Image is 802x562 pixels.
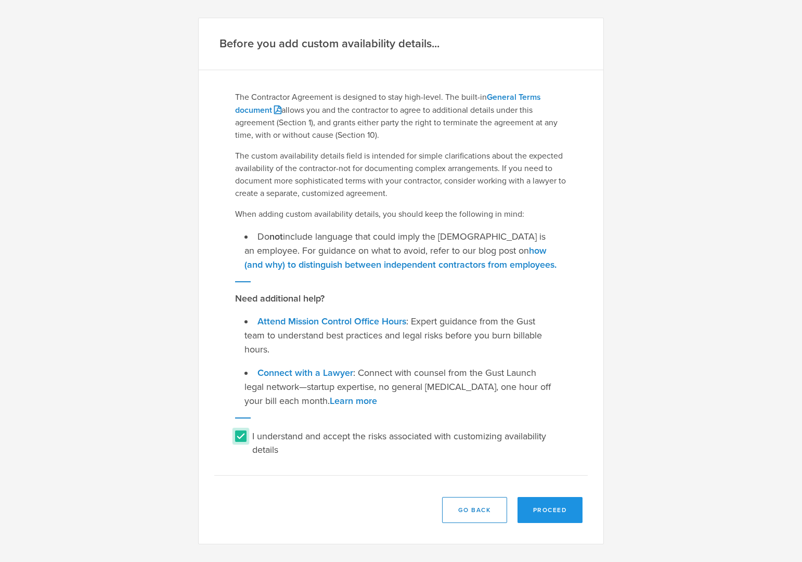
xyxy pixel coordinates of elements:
li: : Connect with counsel from the Gust Launch legal network—startup expertise, no general [MEDICAL_... [244,366,558,408]
a: Connect with a Lawyer [257,367,353,378]
h2: Before you add custom availability details... [219,36,439,51]
a: Learn more [330,395,377,407]
li: : Expert guidance from the Gust team to understand best practices and legal risks before you burn... [244,315,558,357]
p: The Contractor Agreement is designed to stay high-level. The built-in allows you and the contract... [235,91,567,141]
label: I understand and accept the risks associated with customizing availability details [252,428,564,456]
p: When adding custom availability details, you should keep the following in mind: [235,208,567,220]
button: Proceed [518,497,583,523]
li: Do include language that could imply the [DEMOGRAPHIC_DATA] is an employee. For guidance on what ... [244,230,558,272]
a: Attend Mission Control Office Hours [257,316,406,327]
strong: not [269,231,283,242]
p: The custom availability details field is intended for simple clarifications about the expected av... [235,150,567,200]
button: Go Back [442,497,507,523]
h3: Need additional help? [235,292,567,305]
